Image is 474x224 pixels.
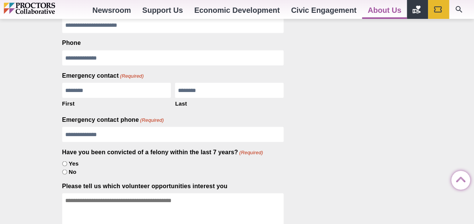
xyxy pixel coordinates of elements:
[140,117,164,123] span: (Required)
[62,115,164,124] label: Emergency contact phone
[62,98,171,107] label: First
[62,182,228,190] label: Please tell us which volunteer opportunities interest you
[119,72,144,79] span: (Required)
[69,160,78,167] label: Yes
[239,149,263,156] span: (Required)
[175,98,284,107] label: Last
[69,168,76,176] label: No
[62,39,81,47] label: Phone
[4,3,87,14] img: Proctors logo
[62,148,263,156] legend: Have you been convicted of a felony within the last 7 years?
[62,71,144,80] legend: Emergency contact
[451,171,466,186] a: Back to Top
